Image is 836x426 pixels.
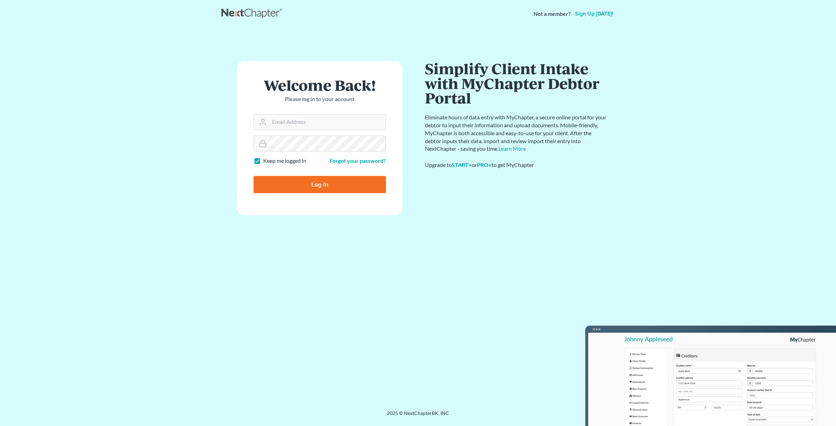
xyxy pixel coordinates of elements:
[425,61,608,105] h1: Simplify Client Intake with MyChapter Debtor Portal
[253,78,386,92] h1: Welcome Back!
[574,11,615,17] a: Sign up [DATE]!
[425,113,608,153] p: Eliminate hours of data entry with MyChapter, a secure online portal for your debtor to input the...
[452,161,472,168] a: START+
[269,115,386,130] input: Email Address
[330,157,386,164] a: Forgot your password?
[253,95,386,103] p: Please log in to your account
[263,157,306,165] label: Keep me logged in
[253,176,386,193] input: Log In
[534,10,571,18] strong: Not a member?
[221,410,615,422] div: 2025 © NextChapterBK, INC
[425,161,608,169] div: Upgrade to or to get MyChapter
[498,145,526,152] a: Learn More
[477,161,491,168] a: PRO+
